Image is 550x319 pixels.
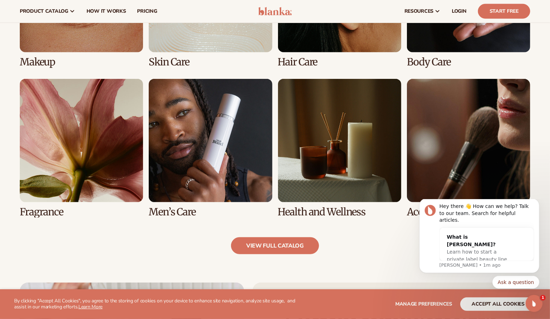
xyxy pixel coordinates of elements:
p: Message from Lee, sent 1m ago [31,63,125,69]
span: Learn how to start a private label beauty line with [PERSON_NAME] [38,50,99,70]
span: How It Works [87,8,126,14]
img: Profile image for Lee [16,6,27,17]
a: Learn More [78,303,102,310]
h3: Body Care [407,57,530,68]
div: Hey there 👋 How can we help? Talk to our team. Search for helpful articles. [31,4,125,25]
span: product catalog [20,8,68,14]
span: Manage preferences [395,301,452,307]
a: Start Free [478,4,530,19]
div: 5 / 8 [20,79,143,217]
div: What is [PERSON_NAME]?Learn how to start a private label beauty line with [PERSON_NAME] [31,29,111,77]
button: accept all cookies [460,297,536,311]
h3: Skin Care [149,57,272,68]
a: view full catalog [231,237,319,254]
iframe: Intercom live chat [526,295,543,312]
img: logo [258,7,292,16]
button: Manage preferences [395,297,452,311]
button: Quick reply: Ask a question [84,77,131,89]
span: pricing [137,8,157,14]
div: 7 / 8 [278,79,401,217]
div: 6 / 8 [149,79,272,217]
div: 8 / 8 [407,79,530,217]
span: 1 [540,295,546,301]
div: Message content [31,4,125,62]
h3: Hair Care [278,57,401,68]
div: What is [PERSON_NAME]? [38,34,104,49]
p: By clicking "Accept All Cookies", you agree to the storing of cookies on your device to enhance s... [14,298,305,310]
iframe: Intercom notifications message [409,199,550,293]
div: Quick reply options [11,77,131,89]
span: resources [404,8,433,14]
span: LOGIN [452,8,467,14]
h3: Makeup [20,57,143,68]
